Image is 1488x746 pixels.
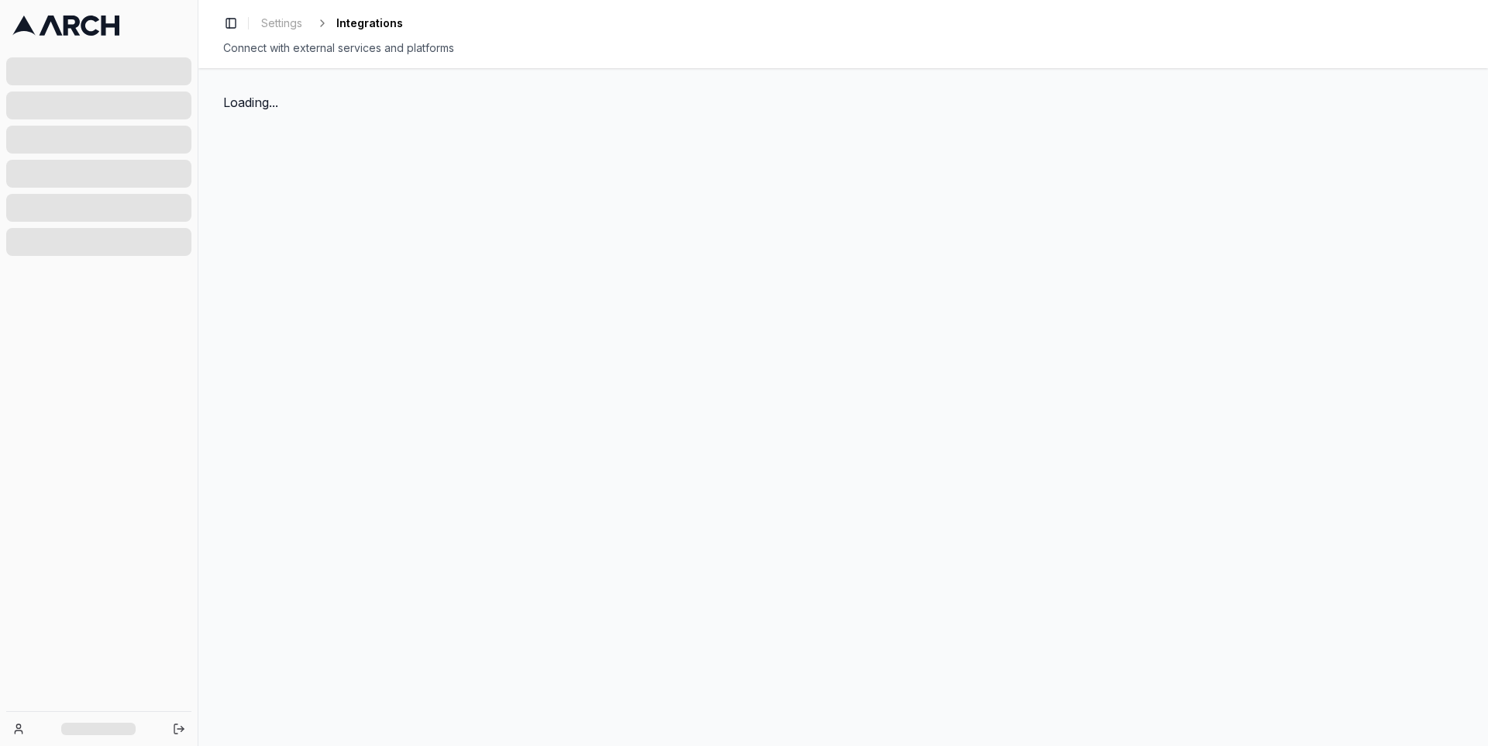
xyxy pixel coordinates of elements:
[255,12,308,34] a: Settings
[255,12,403,34] nav: breadcrumb
[168,718,190,740] button: Log out
[336,16,403,31] span: Integrations
[223,40,1463,56] div: Connect with external services and platforms
[261,16,302,31] span: Settings
[223,93,1463,112] div: Loading...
